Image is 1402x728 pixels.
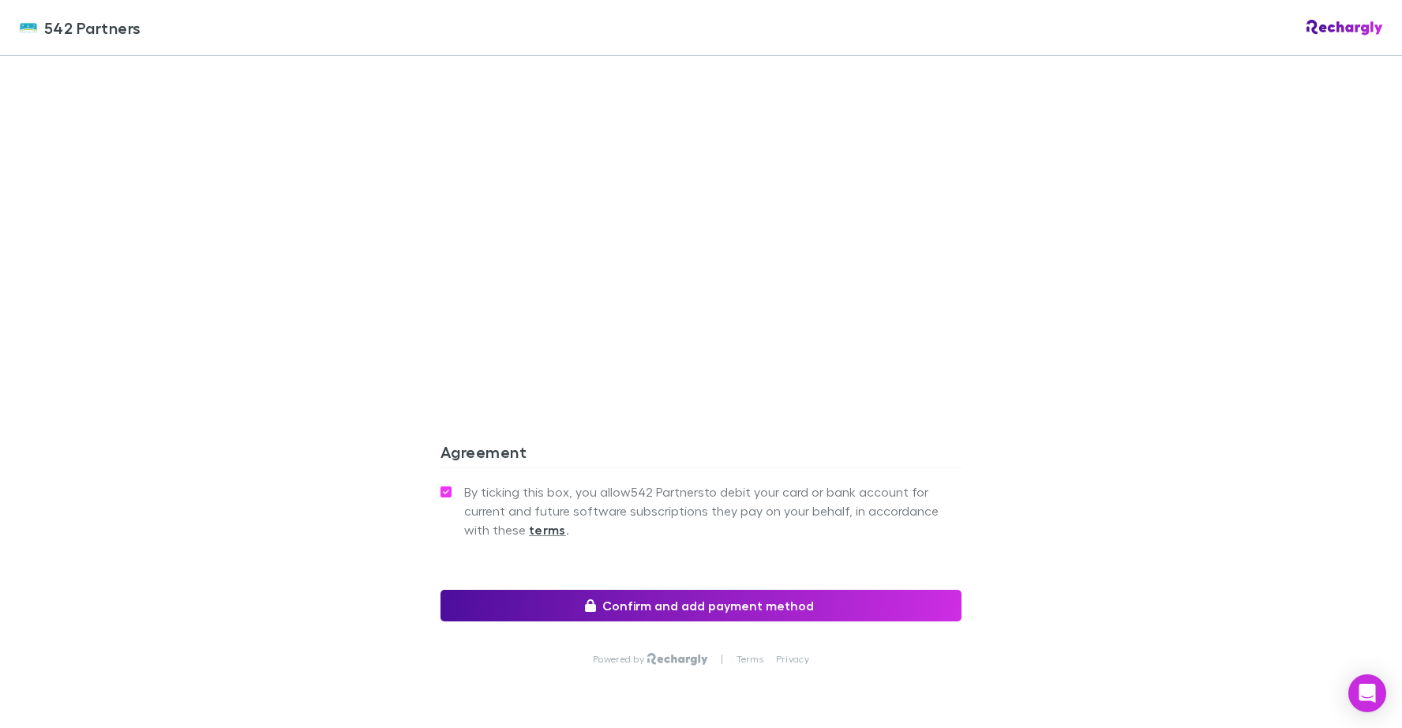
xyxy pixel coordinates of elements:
[19,18,38,37] img: 542 Partners's Logo
[776,653,809,666] a: Privacy
[440,442,962,467] h3: Agreement
[1348,674,1386,712] div: Open Intercom Messenger
[529,522,566,538] strong: terms
[737,653,763,666] a: Terms
[440,590,962,621] button: Confirm and add payment method
[437,6,965,370] iframe: Secure address input frame
[593,653,647,666] p: Powered by
[1306,20,1383,36] img: Rechargly Logo
[44,16,141,39] span: 542 Partners
[721,653,723,666] p: |
[647,653,708,666] img: Rechargly Logo
[464,482,962,539] span: By ticking this box, you allow 542 Partners to debit your card or bank account for current and fu...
